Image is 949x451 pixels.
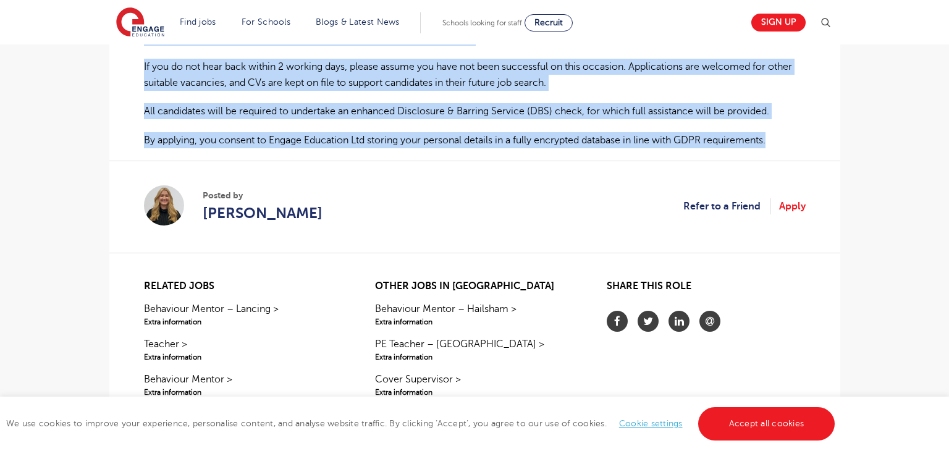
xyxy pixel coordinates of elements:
a: Recruit [525,14,573,32]
span: Extra information [375,387,573,398]
a: Behaviour Mentor >Extra information [144,372,342,398]
p: All candidates will be required to undertake an enhanced Disclosure & Barring Service (DBS) check... [144,103,806,119]
span: Posted by [203,189,323,202]
a: Accept all cookies [698,407,835,440]
a: Blogs & Latest News [316,17,400,27]
a: Teacher >Extra information [144,337,342,363]
span: Extra information [144,316,342,327]
span: Schools looking for staff [442,19,522,27]
span: Extra information [375,316,573,327]
a: Find jobs [180,17,216,27]
span: Extra information [144,352,342,363]
a: [PERSON_NAME] [203,202,323,224]
a: Sign up [751,14,806,32]
a: Behaviour Mentor – Hailsham >Extra information [375,301,573,327]
a: For Schools [242,17,290,27]
span: We use cookies to improve your experience, personalise content, and analyse website traffic. By c... [6,419,838,428]
p: By applying, you consent to Engage Education Ltd storing your personal details in a fully encrypt... [144,132,806,148]
a: PE Teacher – [GEOGRAPHIC_DATA] >Extra information [375,337,573,363]
h2: Share this role [607,280,805,298]
h2: Related jobs [144,280,342,292]
span: Extra information [144,387,342,398]
span: Extra information [375,352,573,363]
p: If you do not hear back within 2 working days, please assume you have not been successful on this... [144,59,806,91]
a: Cookie settings [619,419,683,428]
a: Apply [779,198,806,214]
a: Cover Supervisor >Extra information [375,372,573,398]
h2: Other jobs in [GEOGRAPHIC_DATA] [375,280,573,292]
a: Refer to a Friend [683,198,771,214]
img: Engage Education [116,7,164,38]
span: Recruit [534,18,563,27]
a: Behaviour Mentor – Lancing >Extra information [144,301,342,327]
